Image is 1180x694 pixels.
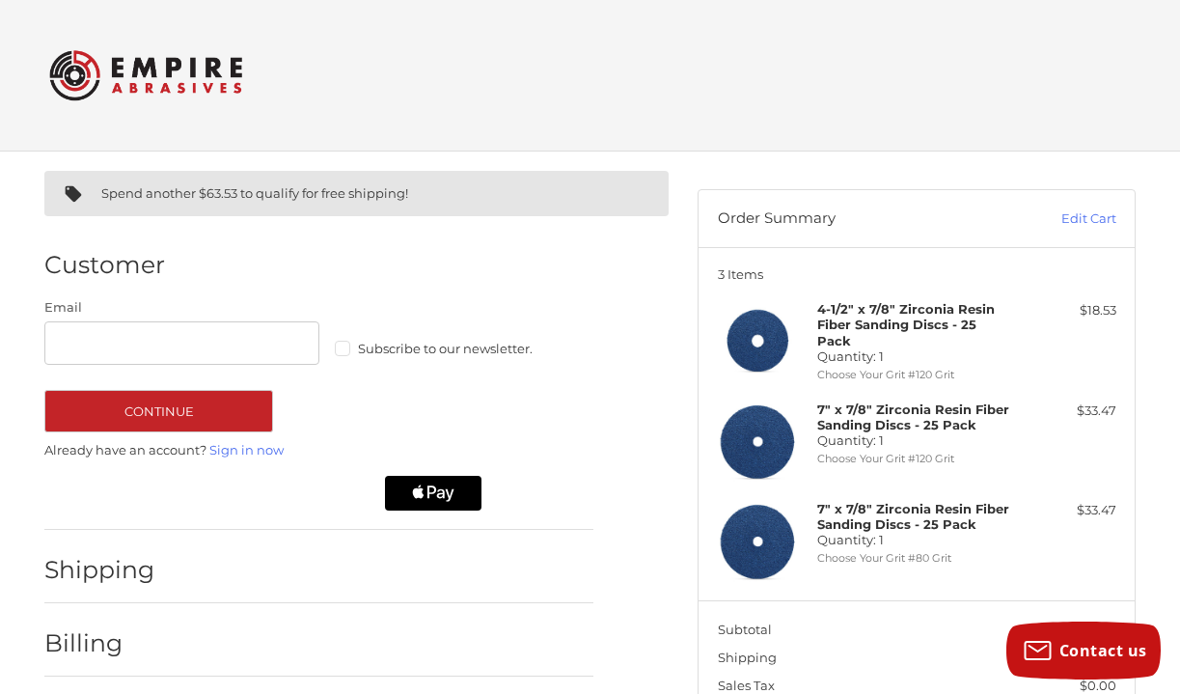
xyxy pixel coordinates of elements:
li: Choose Your Grit #80 Grit [817,550,1012,567]
button: Contact us [1006,622,1161,680]
img: Empire Abrasives [49,38,242,113]
span: Contact us [1059,640,1147,661]
iframe: PayPal-paypal [39,476,193,511]
h2: Billing [44,628,157,658]
strong: 4-1/2" x 7/8" Zirconia Resin Fiber Sanding Discs - 25 Pack [817,301,995,348]
iframe: PayPal-paylater [211,476,366,511]
a: Sign in now [209,442,284,458]
strong: 7" x 7/8" Zirconia Resin Fiber Sanding Discs - 25 Pack [817,501,1009,532]
label: Email [44,298,319,318]
span: Spend another $63.53 to qualify for free shipping! [101,185,408,201]
h3: 3 Items [718,266,1116,282]
span: Subtotal [718,622,772,637]
span: $0.00 [1080,678,1116,693]
strong: 7" x 7/8" Zirconia Resin Fiber Sanding Discs - 25 Pack [817,402,1009,432]
button: Continue [44,390,273,432]
p: Already have an account? [44,441,593,460]
h4: Quantity: 1 [817,501,1012,548]
div: $33.47 [1016,501,1115,520]
h2: Customer [44,250,165,280]
h4: Quantity: 1 [817,301,1012,364]
h2: Shipping [44,555,157,585]
span: Shipping [718,650,777,665]
h4: Quantity: 1 [817,402,1012,449]
h3: Order Summary [718,209,989,229]
a: Edit Cart [989,209,1115,229]
li: Choose Your Grit #120 Grit [817,451,1012,467]
span: Subscribe to our newsletter. [358,341,533,356]
div: $33.47 [1016,402,1115,421]
span: Sales Tax [718,678,775,693]
li: Choose Your Grit #120 Grit [817,367,1012,383]
div: $18.53 [1016,301,1115,320]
